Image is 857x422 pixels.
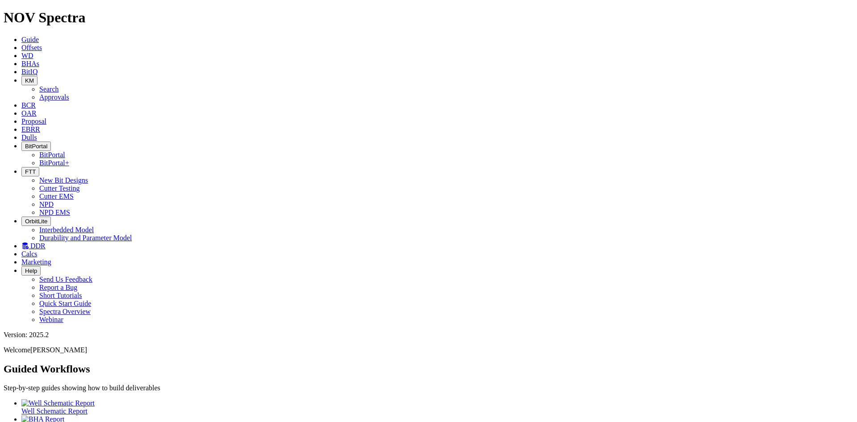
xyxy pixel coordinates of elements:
[21,76,37,85] button: KM
[25,143,47,150] span: BitPortal
[39,292,82,299] a: Short Tutorials
[39,151,65,159] a: BitPortal
[39,300,91,307] a: Quick Start Guide
[39,226,94,234] a: Interbedded Model
[21,250,37,258] a: Calcs
[39,316,63,323] a: Webinar
[39,159,69,167] a: BitPortal+
[4,331,853,339] div: Version: 2025.2
[21,60,39,67] a: BHAs
[4,363,853,375] h2: Guided Workflows
[21,125,40,133] a: EBRR
[39,85,59,93] a: Search
[25,168,36,175] span: FTT
[21,44,42,51] a: Offsets
[39,308,91,315] a: Spectra Overview
[25,77,34,84] span: KM
[21,36,39,43] a: Guide
[30,242,46,250] span: DDR
[39,209,70,216] a: NPD EMS
[4,346,853,354] p: Welcome
[25,267,37,274] span: Help
[4,384,853,392] p: Step-by-step guides showing how to build deliverables
[21,399,853,415] a: Well Schematic Report Well Schematic Report
[4,9,853,26] h1: NOV Spectra
[21,142,51,151] button: BitPortal
[39,276,92,283] a: Send Us Feedback
[21,52,33,59] a: WD
[21,101,36,109] a: BCR
[39,184,80,192] a: Cutter Testing
[39,192,74,200] a: Cutter EMS
[21,167,39,176] button: FTT
[21,266,41,276] button: Help
[21,217,51,226] button: OrbitLite
[21,242,46,250] a: DDR
[39,176,88,184] a: New Bit Designs
[30,346,87,354] span: [PERSON_NAME]
[21,407,87,415] span: Well Schematic Report
[39,201,54,208] a: NPD
[39,234,132,242] a: Durability and Parameter Model
[25,218,47,225] span: OrbitLite
[21,258,51,266] a: Marketing
[21,117,46,125] a: Proposal
[39,93,69,101] a: Approvals
[39,284,77,291] a: Report a Bug
[21,399,95,407] img: Well Schematic Report
[21,134,37,141] a: Dulls
[21,109,37,117] a: OAR
[21,68,37,75] a: BitIQ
